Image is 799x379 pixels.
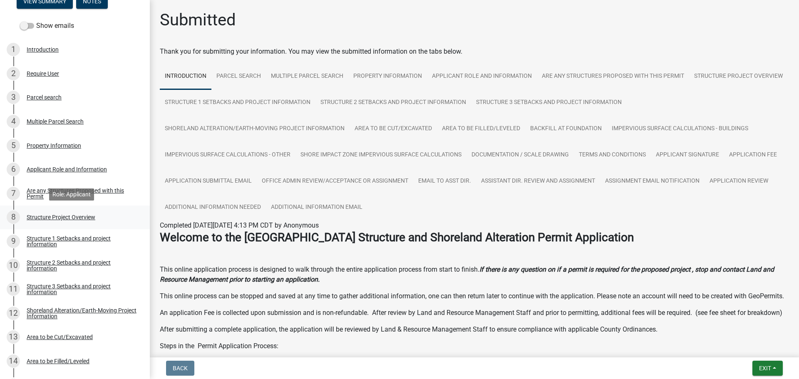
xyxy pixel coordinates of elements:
div: 3 [7,91,20,104]
a: Area to be Filled/Leveled [437,116,525,142]
a: Application Review [705,168,773,195]
div: Thank you for submitting your information. You may view the submitted information on the tabs below. [160,47,789,57]
button: Back [166,361,194,376]
div: 12 [7,307,20,320]
div: Introduction [27,47,59,52]
a: Additional Information Needed [160,194,266,221]
div: 2 [7,67,20,80]
div: 7 [7,187,20,200]
div: Parcel search [27,94,62,100]
a: Structure 3 Setbacks and project information [471,89,627,116]
span: Completed [DATE][DATE] 4:13 PM CDT by Anonymous [160,221,319,229]
a: Applicant Role and Information [427,63,537,90]
a: Parcel search [211,63,266,90]
div: Are any Structures Proposed with this Permit [27,188,136,199]
a: Structure Project Overview [689,63,788,90]
div: Structure 1 Setbacks and project information [27,235,136,247]
div: Area to be Cut/Excavated [27,334,93,340]
a: Are any Structures Proposed with this Permit [537,63,689,90]
button: Exit [752,361,783,376]
p: An application Fee is collected upon submission and is non-refundable. After review by Land and R... [160,308,789,318]
strong: If there is any question on if a permit is required for the proposed project , stop and contact L... [160,265,774,283]
a: Multiple Parcel Search [266,63,348,90]
a: Assignment Email Notification [600,168,705,195]
a: Backfill at foundation [525,116,607,142]
div: 14 [7,354,20,368]
a: Additional Information Email [266,194,367,221]
div: Structure 2 Setbacks and project information [27,260,136,271]
p: After submitting a complete application, the application will be reviewed by Land & Resource Mana... [160,325,789,334]
div: Property Information [27,143,81,149]
span: Exit [759,365,771,372]
div: Shoreland Alteration/Earth-Moving Project Information [27,307,136,319]
a: Shoreland Alteration/Earth-Moving Project Information [160,116,350,142]
a: Structure 2 Setbacks and project information [315,89,471,116]
div: 13 [7,330,20,344]
label: Show emails [20,21,74,31]
a: Assistant Dir. Review and Assignment [476,168,600,195]
a: Impervious Surface Calculations - Buildings [607,116,753,142]
a: Documentation / Scale Drawing [466,142,574,168]
a: Impervious Surface Calculations - Other [160,142,295,168]
a: Application Submittal Email [160,168,257,195]
a: Terms and Conditions [574,142,651,168]
strong: Welcome to the [GEOGRAPHIC_DATA] Structure and Shoreland Alteration Permit Application [160,230,634,244]
span: Back [173,365,188,372]
div: 10 [7,259,20,272]
div: Structure 3 Setbacks and project information [27,283,136,295]
div: 9 [7,235,20,248]
a: Applicant Signature [651,142,724,168]
div: 5 [7,139,20,152]
div: Require User [27,71,59,77]
p: This online process can be stopped and saved at any time to gather additional information, one ca... [160,291,789,301]
div: 6 [7,163,20,176]
a: Structure 1 Setbacks and project information [160,89,315,116]
a: Application Fee [724,142,782,168]
div: 11 [7,282,20,296]
div: Structure Project Overview [27,214,95,220]
div: Area to be Filled/Leveled [27,358,89,364]
p: Steps in the Permit Application Process: [160,341,789,351]
div: 1 [7,43,20,56]
h1: Submitted [160,10,236,30]
div: 8 [7,211,20,224]
div: Role: Applicant [49,188,94,201]
a: Office Admin Review/Acceptance or Assignment [257,168,413,195]
a: Email to Asst Dir. [413,168,476,195]
div: 4 [7,115,20,128]
a: Introduction [160,63,211,90]
div: Applicant Role and Information [27,166,107,172]
a: Property Information [348,63,427,90]
a: Shore Impact Zone Impervious Surface Calculations [295,142,466,168]
p: This online application process is designed to walk through the entire application process from s... [160,265,789,285]
a: Area to be Cut/Excavated [350,116,437,142]
div: Multiple Parcel Search [27,119,84,124]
